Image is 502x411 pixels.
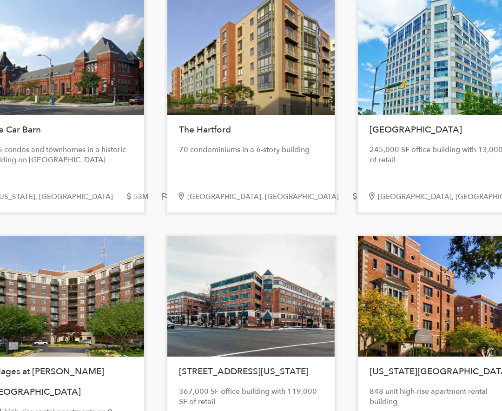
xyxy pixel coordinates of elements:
h1: [STREET_ADDRESS][US_STATE] [179,361,323,382]
div: 53M [134,193,160,201]
div: [GEOGRAPHIC_DATA], [GEOGRAPHIC_DATA] [187,193,350,201]
h1: The Hartford [179,119,323,140]
div: 367,000 SF office building with 119,000 SF of retail [179,386,323,407]
div: 70 condominiums in a 6-story building [179,145,323,155]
